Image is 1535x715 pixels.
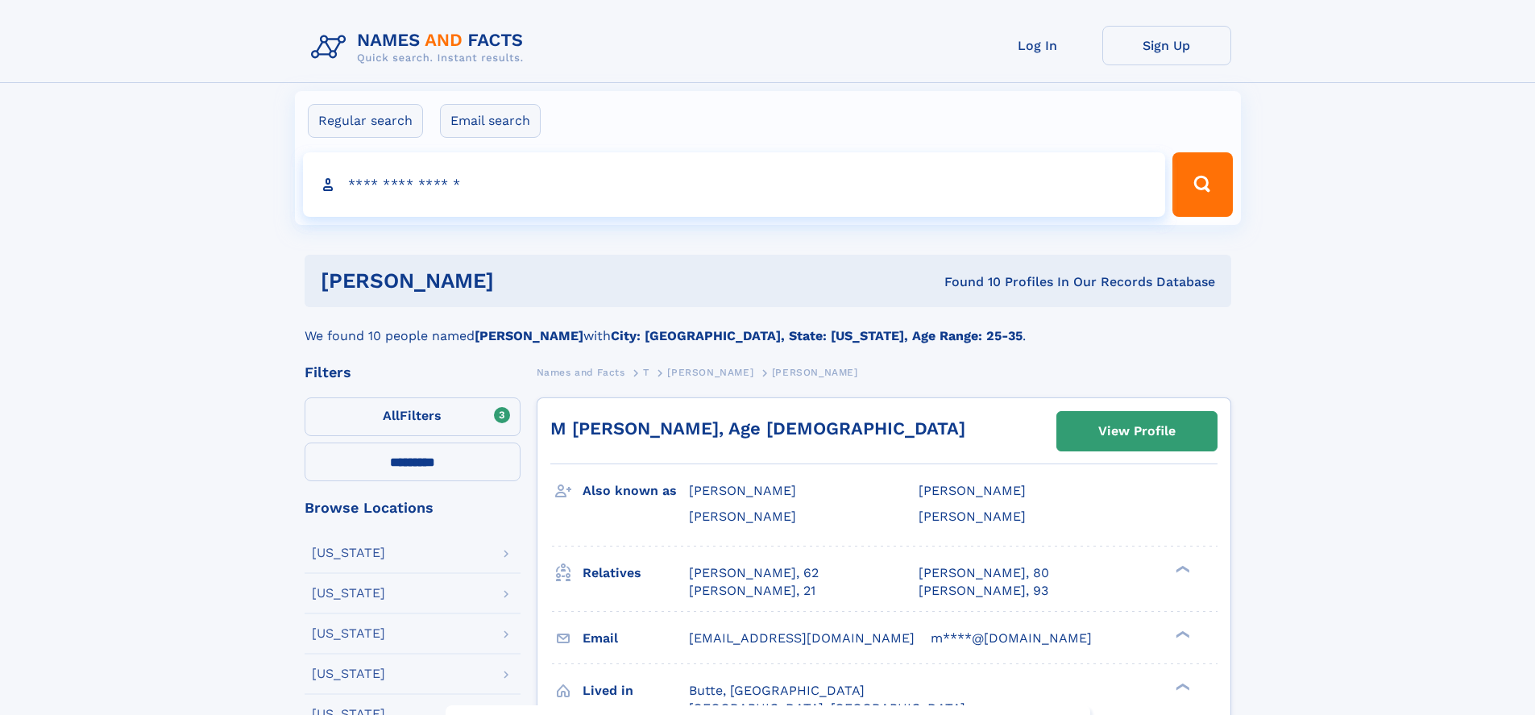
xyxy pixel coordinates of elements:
[689,564,819,582] a: [PERSON_NAME], 62
[312,667,385,680] div: [US_STATE]
[583,625,689,652] h3: Email
[383,408,400,423] span: All
[689,509,796,524] span: [PERSON_NAME]
[919,509,1026,524] span: [PERSON_NAME]
[440,104,541,138] label: Email search
[667,367,753,378] span: [PERSON_NAME]
[475,328,583,343] b: [PERSON_NAME]
[1172,563,1191,574] div: ❯
[689,630,915,646] span: [EMAIL_ADDRESS][DOMAIN_NAME]
[321,271,720,291] h1: [PERSON_NAME]
[1172,152,1232,217] button: Search Button
[689,683,865,698] span: Butte, [GEOGRAPHIC_DATA]
[305,26,537,69] img: Logo Names and Facts
[1057,412,1217,451] a: View Profile
[583,559,689,587] h3: Relatives
[973,26,1102,65] a: Log In
[1172,681,1191,692] div: ❯
[583,477,689,505] h3: Also known as
[667,362,753,382] a: [PERSON_NAME]
[537,362,625,382] a: Names and Facts
[1098,413,1176,450] div: View Profile
[312,587,385,600] div: [US_STATE]
[583,677,689,705] h3: Lived in
[308,104,423,138] label: Regular search
[1172,629,1191,639] div: ❯
[919,483,1026,498] span: [PERSON_NAME]
[772,367,858,378] span: [PERSON_NAME]
[643,367,649,378] span: T
[689,483,796,498] span: [PERSON_NAME]
[719,273,1215,291] div: Found 10 Profiles In Our Records Database
[305,397,521,436] label: Filters
[643,362,649,382] a: T
[611,328,1023,343] b: City: [GEOGRAPHIC_DATA], State: [US_STATE], Age Range: 25-35
[919,582,1048,600] a: [PERSON_NAME], 93
[312,627,385,640] div: [US_STATE]
[550,418,965,439] a: M [PERSON_NAME], Age [DEMOGRAPHIC_DATA]
[303,152,1166,217] input: search input
[312,547,385,559] div: [US_STATE]
[305,365,521,380] div: Filters
[305,501,521,515] div: Browse Locations
[305,307,1231,346] div: We found 10 people named with .
[1102,26,1231,65] a: Sign Up
[919,564,1049,582] a: [PERSON_NAME], 80
[689,582,815,600] a: [PERSON_NAME], 21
